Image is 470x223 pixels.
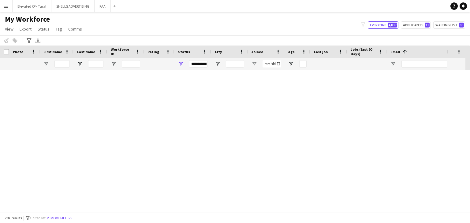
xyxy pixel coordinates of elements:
[299,60,307,68] input: Age Filter Input
[215,61,220,67] button: Open Filter Menu
[5,15,50,24] span: My Workforce
[66,25,84,33] a: Comms
[178,49,190,54] span: Status
[95,0,111,12] button: RAA
[17,25,34,33] a: Export
[351,47,376,56] span: Jobs (last 90 days)
[390,61,396,67] button: Open Filter Menu
[433,21,465,29] button: Waiting list38
[34,37,42,44] app-action-btn: Export XLSX
[263,60,281,68] input: Joined Filter Input
[53,25,65,33] a: Tag
[88,60,103,68] input: Last Name Filter Input
[401,21,431,29] button: Applicants31
[388,23,397,27] span: 4,837
[43,49,62,54] span: First Name
[56,26,62,32] span: Tag
[54,60,70,68] input: First Name Filter Input
[5,26,13,32] span: View
[20,26,32,32] span: Export
[122,60,140,68] input: Workforce ID Filter Input
[30,216,46,220] span: 1 filter set
[147,49,159,54] span: Rating
[13,49,23,54] span: Photo
[288,49,295,54] span: Age
[43,61,49,67] button: Open Filter Menu
[68,26,82,32] span: Comms
[111,47,133,56] span: Workforce ID
[2,25,16,33] a: View
[425,23,430,27] span: 31
[111,61,116,67] button: Open Filter Menu
[46,215,73,221] button: Remove filters
[226,60,244,68] input: City Filter Input
[314,49,328,54] span: Last job
[77,49,95,54] span: Last Name
[38,26,50,32] span: Status
[77,61,83,67] button: Open Filter Menu
[459,23,464,27] span: 38
[178,61,184,67] button: Open Filter Menu
[368,21,398,29] button: Everyone4,837
[13,0,51,12] button: Elevated XP - Tural
[215,49,222,54] span: City
[252,61,257,67] button: Open Filter Menu
[25,37,33,44] app-action-btn: Advanced filters
[390,49,400,54] span: Email
[51,0,95,12] button: SHELLS ADVERTISING
[252,49,263,54] span: Joined
[288,61,294,67] button: Open Filter Menu
[35,25,52,33] a: Status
